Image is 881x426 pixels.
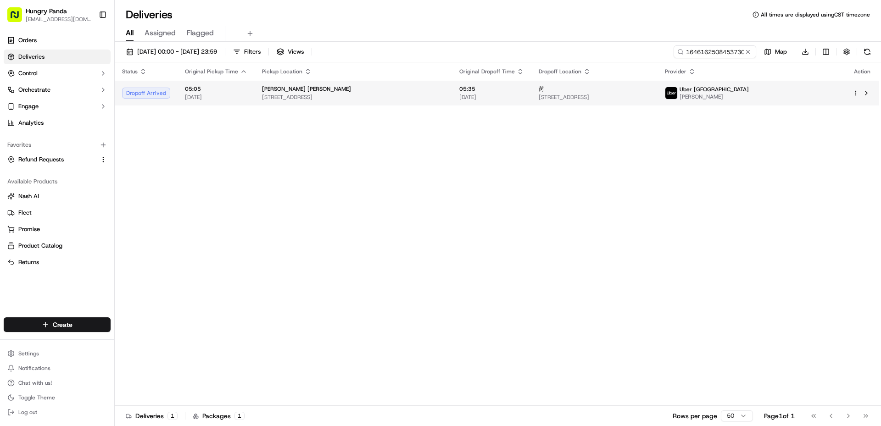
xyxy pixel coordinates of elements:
button: Refund Requests [4,152,111,167]
span: Uber [GEOGRAPHIC_DATA] [680,86,749,93]
div: Past conversations [9,119,61,127]
span: Orchestrate [18,86,50,94]
a: Nash AI [7,192,107,200]
span: Fleet [18,209,32,217]
span: Chat with us! [18,379,52,387]
a: Returns [7,258,107,266]
div: 📗 [9,206,17,213]
div: Packages [193,411,245,420]
span: All [126,28,134,39]
span: API Documentation [87,205,147,214]
span: Product Catalog [18,242,62,250]
img: 1736555255976-a54dd68f-1ca7-489b-9aae-adbdc363a1c4 [18,167,26,175]
a: 📗Knowledge Base [6,201,74,218]
span: [PERSON_NAME] [28,167,74,174]
button: Refresh [861,45,874,58]
span: • [76,167,79,174]
span: Toggle Theme [18,394,55,401]
img: 8016278978528_b943e370aa5ada12b00a_72.png [19,88,36,104]
span: • [30,142,33,149]
a: Fleet [7,209,107,217]
span: [DATE] 00:00 - [DATE] 23:59 [137,48,217,56]
button: Nash AI [4,189,111,204]
a: Refund Requests [7,155,96,164]
span: Original Pickup Time [185,68,238,75]
span: Status [122,68,138,75]
span: Views [288,48,304,56]
span: [STREET_ADDRESS] [262,94,445,101]
a: Powered byPylon [65,227,111,234]
span: 8月27日 [81,167,103,174]
button: [DATE] 00:00 - [DATE] 23:59 [122,45,221,58]
span: Knowledge Base [18,205,70,214]
button: Chat with us! [4,376,111,389]
button: Fleet [4,205,111,220]
div: 1 [234,412,245,420]
span: [DATE] [185,94,247,101]
a: Promise [7,225,107,233]
h1: Deliveries [126,7,173,22]
a: 💻API Documentation [74,201,151,218]
a: Product Catalog [7,242,107,250]
input: Got a question? Start typing here... [24,59,165,69]
span: Create [53,320,72,329]
button: Product Catalog [4,238,111,253]
span: [PERSON_NAME] [PERSON_NAME] [262,85,351,93]
span: Orders [18,36,37,44]
button: Create [4,317,111,332]
img: Nash [9,9,28,28]
button: [EMAIL_ADDRESS][DOMAIN_NAME] [26,16,91,23]
button: Hungry Panda[EMAIL_ADDRESS][DOMAIN_NAME] [4,4,95,26]
span: [DATE] [459,94,524,101]
p: Rows per page [673,411,717,420]
span: Original Dropoff Time [459,68,515,75]
span: All times are displayed using CST timezone [761,11,870,18]
div: Available Products [4,174,111,189]
button: Control [4,66,111,81]
img: Asif Zaman Khan [9,158,24,173]
button: Orchestrate [4,83,111,97]
img: uber-new-logo.jpeg [665,87,677,99]
button: Returns [4,255,111,270]
p: Welcome 👋 [9,37,167,51]
button: Start new chat [156,90,167,101]
button: Toggle Theme [4,391,111,404]
button: Hungry Panda [26,6,67,16]
span: Returns [18,258,39,266]
span: Analytics [18,119,44,127]
span: Flagged [187,28,214,39]
span: Pickup Location [262,68,302,75]
span: [STREET_ADDRESS] [539,94,651,101]
div: Deliveries [126,411,178,420]
span: Deliveries [18,53,45,61]
span: Provider [665,68,686,75]
img: 1736555255976-a54dd68f-1ca7-489b-9aae-adbdc363a1c4 [9,88,26,104]
button: Settings [4,347,111,360]
span: Dropoff Location [539,68,581,75]
button: Filters [229,45,265,58]
span: Pylon [91,227,111,234]
button: Engage [4,99,111,114]
span: Control [18,69,38,77]
div: Page 1 of 1 [764,411,795,420]
div: We're available if you need us! [41,97,126,104]
span: Log out [18,409,37,416]
button: Log out [4,406,111,419]
span: Filters [244,48,261,56]
span: Map [775,48,787,56]
span: 05:05 [185,85,247,93]
button: Promise [4,222,111,237]
div: Favorites [4,138,111,152]
span: Refund Requests [18,155,64,164]
a: Analytics [4,116,111,130]
div: 💻 [78,206,85,213]
button: Notifications [4,362,111,375]
span: Nash AI [18,192,39,200]
div: Action [853,68,872,75]
button: Map [760,45,791,58]
div: Start new chat [41,88,151,97]
span: 9月17日 [35,142,57,149]
button: Views [273,45,308,58]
